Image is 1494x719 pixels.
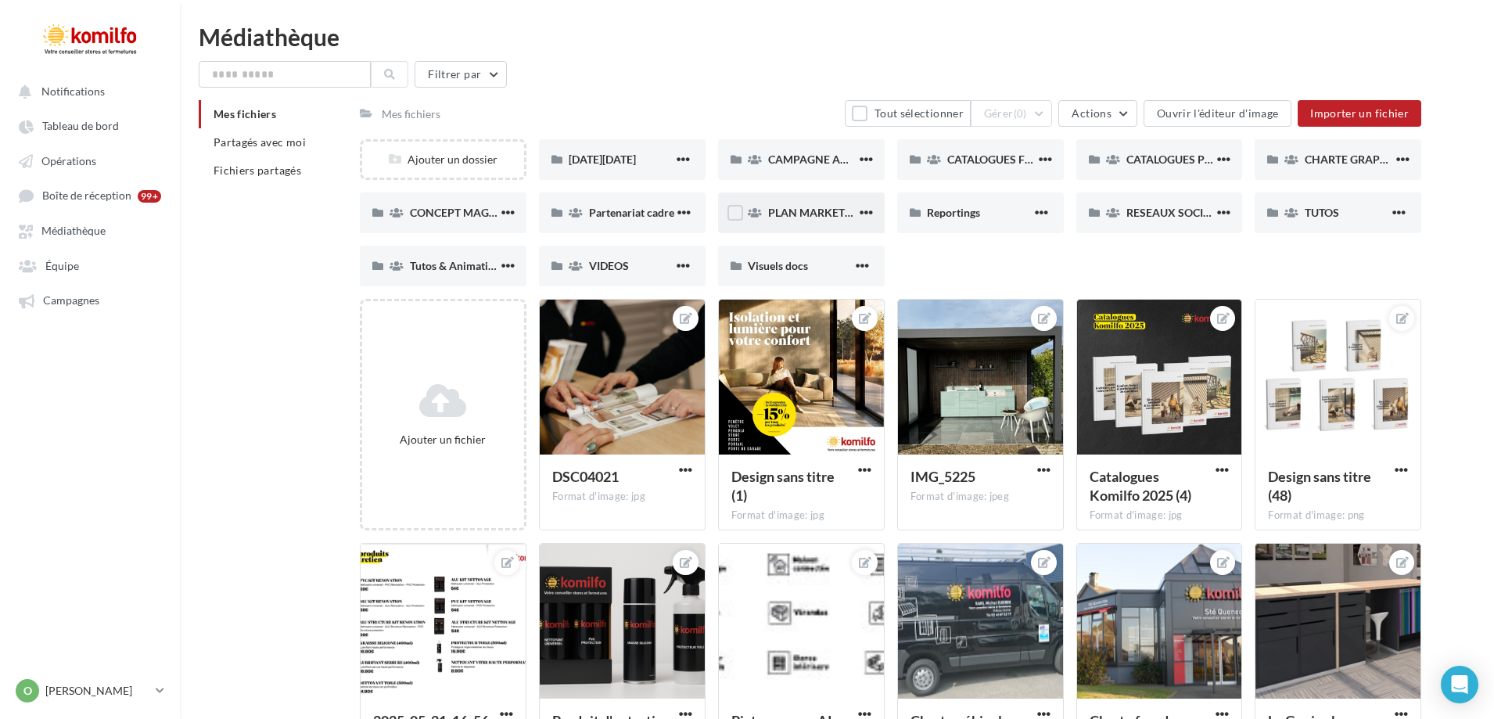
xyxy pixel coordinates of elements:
[947,153,1190,166] span: CATALOGUES FOURNISSEURS - PRODUITS 2025
[1441,666,1478,703] div: Open Intercom Messenger
[1072,106,1111,120] span: Actions
[768,206,864,219] span: PLAN MARKETING
[42,120,119,133] span: Tableau de bord
[1144,100,1291,127] button: Ouvrir l'éditeur d'image
[731,468,835,504] span: Design sans titre (1)
[589,206,674,219] span: Partenariat cadre
[927,206,980,219] span: Reportings
[9,286,171,314] a: Campagnes
[23,683,32,699] span: O
[1058,100,1137,127] button: Actions
[43,294,99,307] span: Campagnes
[138,190,161,203] div: 99+
[9,181,171,210] a: Boîte de réception 99+
[1305,153,1414,166] span: CHARTE GRAPHIQUE
[971,100,1053,127] button: Gérer(0)
[1268,509,1408,523] div: Format d'image: png
[199,25,1475,49] div: Médiathèque
[1310,106,1409,120] span: Importer un fichier
[589,259,629,272] span: VIDEOS
[45,683,149,699] p: [PERSON_NAME]
[13,676,167,706] a: O [PERSON_NAME]
[362,152,524,167] div: Ajouter un dossier
[42,189,131,203] span: Boîte de réception
[214,107,276,120] span: Mes fichiers
[9,216,171,244] a: Médiathèque
[214,164,301,177] span: Fichiers partagés
[9,251,171,279] a: Équipe
[1305,206,1339,219] span: TUTOS
[1126,153,1246,166] span: CATALOGUES PDF 2025
[910,490,1050,504] div: Format d'image: jpeg
[910,468,975,485] span: IMG_5225
[1126,206,1226,219] span: RESEAUX SOCIAUX
[768,153,887,166] span: CAMPAGNE AUTOMNE
[410,206,515,219] span: CONCEPT MAGASIN
[1298,100,1421,127] button: Importer un fichier
[214,135,306,149] span: Partagés avec moi
[1268,468,1371,504] span: Design sans titre (48)
[382,106,440,122] div: Mes fichiers
[569,153,636,166] span: [DATE][DATE]
[552,490,692,504] div: Format d'image: jpg
[845,100,970,127] button: Tout sélectionner
[552,468,619,485] span: DSC04021
[9,111,171,139] a: Tableau de bord
[41,84,105,98] span: Notifications
[41,154,96,167] span: Opérations
[410,259,535,272] span: Tutos & Animation réseau
[731,509,871,523] div: Format d'image: jpg
[45,259,79,272] span: Équipe
[1014,107,1027,120] span: (0)
[9,77,164,105] button: Notifications
[1090,468,1191,504] span: Catalogues Komilfo 2025 (4)
[41,225,106,238] span: Médiathèque
[1090,509,1230,523] div: Format d'image: jpg
[415,61,507,88] button: Filtrer par
[9,146,171,174] a: Opérations
[748,259,808,272] span: Visuels docs
[368,432,518,448] div: Ajouter un fichier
